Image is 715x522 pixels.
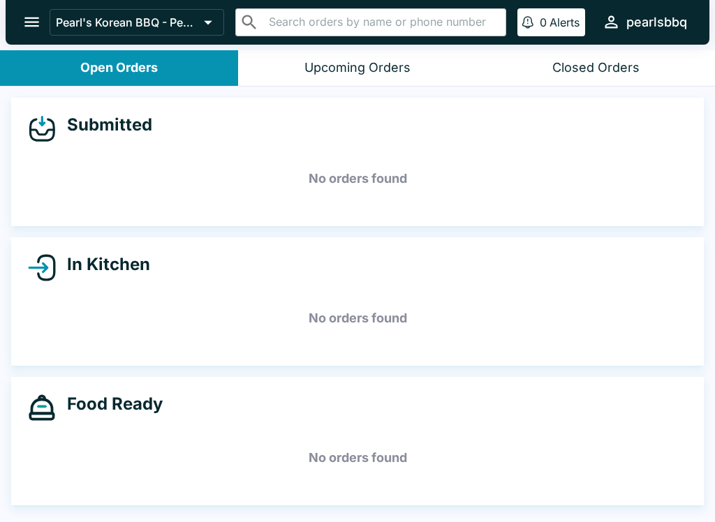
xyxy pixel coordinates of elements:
p: 0 [540,15,547,29]
p: Pearl's Korean BBQ - Pearlridge [56,15,198,29]
h5: No orders found [28,154,687,204]
h4: Submitted [56,114,152,135]
button: Pearl's Korean BBQ - Pearlridge [50,9,224,36]
div: Open Orders [80,60,158,76]
h5: No orders found [28,293,687,343]
div: Upcoming Orders [304,60,411,76]
button: pearlsbbq [596,7,693,37]
h5: No orders found [28,433,687,483]
div: Closed Orders [552,60,640,76]
h4: Food Ready [56,394,163,415]
p: Alerts [550,15,580,29]
h4: In Kitchen [56,254,150,275]
button: open drawer [14,4,50,40]
input: Search orders by name or phone number [265,13,500,32]
div: pearlsbbq [626,14,687,31]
